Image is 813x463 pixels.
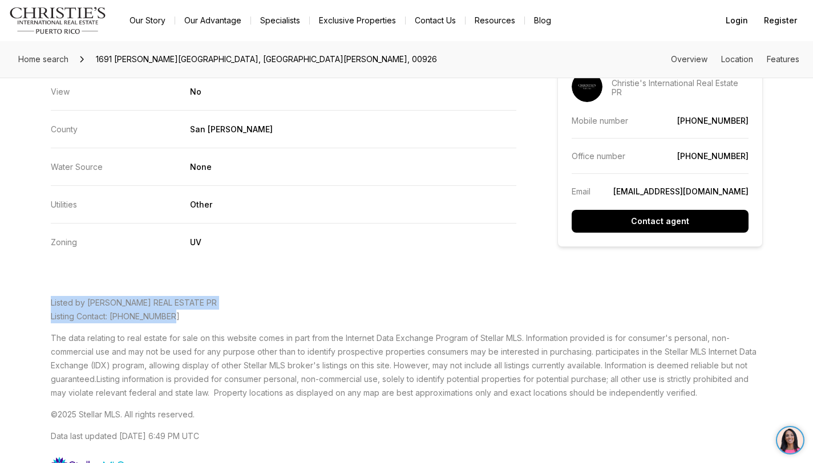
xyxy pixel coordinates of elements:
[572,186,590,196] p: Email
[466,13,524,29] a: Resources
[51,333,757,384] span: The data relating to real estate for sale on this website comes in part from the Internet Data Ex...
[572,210,749,233] button: Contact agent
[726,16,748,25] span: Login
[671,55,799,64] nav: Page section menu
[91,50,442,68] span: 1691 [PERSON_NAME][GEOGRAPHIC_DATA], [GEOGRAPHIC_DATA][PERSON_NAME], 00926
[631,217,689,226] p: Contact agent
[190,87,201,96] p: No
[572,151,625,161] p: Office number
[757,9,804,32] button: Register
[406,13,465,29] button: Contact Us
[190,124,273,134] p: San [PERSON_NAME]
[677,116,749,125] a: [PHONE_NUMBER]
[525,13,560,29] a: Blog
[613,186,749,196] a: [EMAIL_ADDRESS][DOMAIN_NAME]
[572,116,628,125] p: Mobile number
[251,13,309,29] a: Specialists
[18,54,68,64] span: Home search
[310,13,405,29] a: Exclusive Properties
[719,9,755,32] button: Login
[190,162,212,172] p: None
[51,431,199,441] span: Data last updated [DATE] 6:49 PM UTC
[51,162,103,172] p: Water Source
[120,13,175,29] a: Our Story
[51,200,77,209] p: Utilities
[767,54,799,64] a: Skip to: Features
[677,151,749,161] a: [PHONE_NUMBER]
[51,409,195,419] span: ©2025 Stellar MLS. All rights reserved.
[764,16,797,25] span: Register
[51,374,749,397] span: Listing information is provided for consumer personal, non-commercial use, solely to identify pot...
[51,87,70,96] p: View
[7,7,33,33] img: be3d4b55-7850-4bcb-9297-a2f9cd376e78.png
[51,237,77,247] p: Zoning
[612,79,749,97] p: Christie's International Real Estate PR
[51,298,217,307] span: Listed by [PERSON_NAME] REAL ESTATE PR
[9,7,107,34] img: logo
[190,237,201,247] p: UV
[671,54,707,64] a: Skip to: Overview
[190,200,212,209] p: Other
[51,311,180,321] span: Listing Contact: [PHONE_NUMBER]
[51,124,78,134] p: County
[14,50,73,68] a: Home search
[721,54,753,64] a: Skip to: Location
[175,13,250,29] a: Our Advantage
